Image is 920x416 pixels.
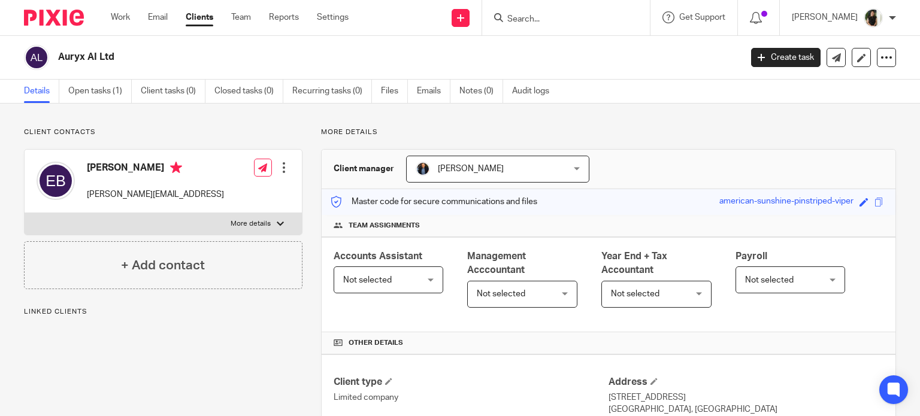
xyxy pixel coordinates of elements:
[68,80,132,103] a: Open tasks (1)
[334,376,609,388] h4: Client type
[24,45,49,70] img: svg%3E
[141,80,205,103] a: Client tasks (0)
[343,276,392,284] span: Not selected
[438,165,504,173] span: [PERSON_NAME]
[317,11,349,23] a: Settings
[467,251,526,275] span: Management Acccountant
[87,162,224,177] h4: [PERSON_NAME]
[417,80,450,103] a: Emails
[349,338,403,348] span: Other details
[736,251,767,261] span: Payroll
[334,251,422,261] span: Accounts Assistant
[269,11,299,23] a: Reports
[679,13,725,22] span: Get Support
[231,219,271,229] p: More details
[148,11,168,23] a: Email
[512,80,558,103] a: Audit logs
[506,14,614,25] input: Search
[611,290,659,298] span: Not selected
[601,251,667,275] span: Year End + Tax Accountant
[864,8,883,28] img: Janice%20Tang.jpeg
[609,403,883,415] p: [GEOGRAPHIC_DATA], [GEOGRAPHIC_DATA]
[214,80,283,103] a: Closed tasks (0)
[459,80,503,103] a: Notes (0)
[745,276,794,284] span: Not selected
[416,162,430,176] img: martin-hickman.jpg
[321,127,896,137] p: More details
[111,11,130,23] a: Work
[349,221,420,230] span: Team assignments
[121,256,205,275] h4: + Add contact
[24,10,84,26] img: Pixie
[186,11,213,23] a: Clients
[170,162,182,174] i: Primary
[292,80,372,103] a: Recurring tasks (0)
[24,307,302,317] p: Linked clients
[334,163,394,175] h3: Client manager
[609,376,883,388] h4: Address
[37,162,75,200] img: svg%3E
[751,48,821,67] a: Create task
[334,391,609,403] p: Limited company
[331,196,537,208] p: Master code for secure communications and files
[477,290,525,298] span: Not selected
[58,51,598,63] h2: Auryx AI Ltd
[87,189,224,201] p: [PERSON_NAME][EMAIL_ADDRESS]
[792,11,858,23] p: [PERSON_NAME]
[231,11,251,23] a: Team
[24,80,59,103] a: Details
[719,195,854,209] div: american-sunshine-pinstriped-viper
[24,127,302,137] p: Client contacts
[381,80,408,103] a: Files
[609,391,883,403] p: [STREET_ADDRESS]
